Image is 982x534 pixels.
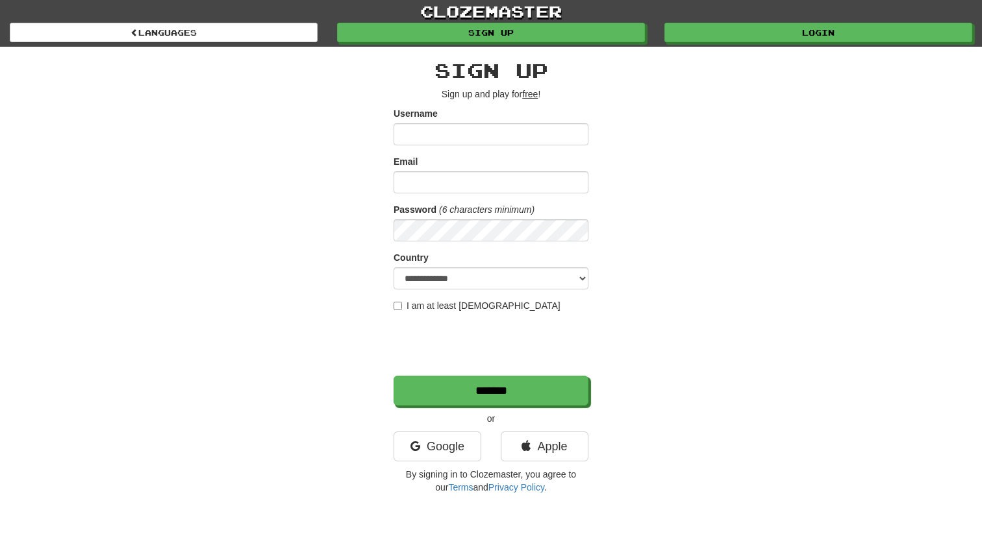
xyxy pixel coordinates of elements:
p: or [394,412,588,425]
p: By signing in to Clozemaster, you agree to our and . [394,468,588,494]
label: Password [394,203,436,216]
input: I am at least [DEMOGRAPHIC_DATA] [394,302,402,310]
h2: Sign up [394,60,588,81]
a: Login [664,23,972,42]
a: Sign up [337,23,645,42]
a: Languages [10,23,318,42]
a: Apple [501,431,588,461]
iframe: reCAPTCHA [394,319,591,369]
em: (6 characters minimum) [439,204,535,215]
a: Privacy Policy [488,482,544,492]
label: Username [394,107,438,120]
a: Google [394,431,481,461]
a: Terms [448,482,473,492]
u: free [522,89,538,99]
label: I am at least [DEMOGRAPHIC_DATA] [394,299,560,312]
label: Country [394,251,429,264]
p: Sign up and play for ! [394,88,588,101]
label: Email [394,155,418,168]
